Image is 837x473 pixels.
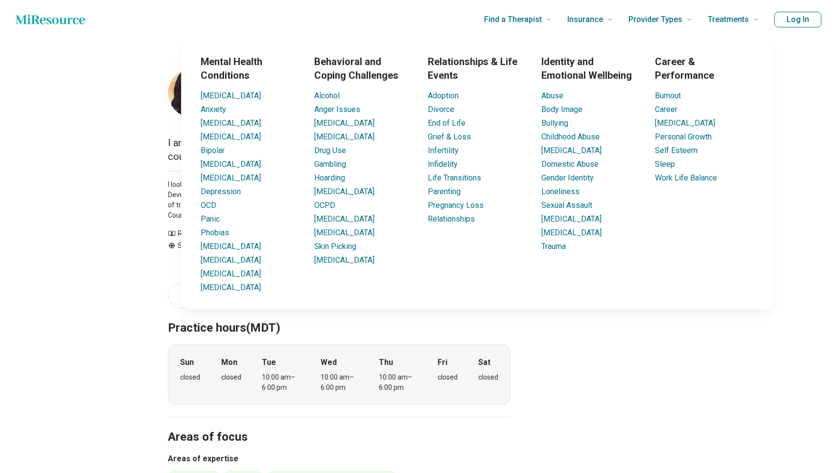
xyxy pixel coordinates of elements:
a: Pregnancy Loss [428,201,484,210]
a: Infertility [428,146,459,155]
div: 10:00 am – 6:00 pm [262,372,300,393]
a: Infidelity [428,159,458,169]
a: Self Esteem [655,146,697,155]
a: [MEDICAL_DATA] [201,269,261,278]
a: Sleep [655,159,675,169]
a: Phobias [201,228,229,237]
h3: Behavioral and Coping Challenges [314,55,412,82]
a: [MEDICAL_DATA] [314,118,374,128]
a: Trauma [541,242,566,251]
div: 10:00 am – 6:00 pm [379,372,417,393]
div: When does the program meet? [168,344,511,405]
a: [MEDICAL_DATA] [314,228,374,237]
div: 10:00 am – 6:00 pm [321,372,358,393]
a: [MEDICAL_DATA] [314,214,374,224]
a: [MEDICAL_DATA] [655,118,715,128]
a: Sexual Assault [541,201,592,210]
a: Grief & Loss [428,132,471,141]
a: Drug Use [314,146,346,155]
a: Parenting [428,187,461,196]
strong: Sun [180,357,194,368]
a: [MEDICAL_DATA] [201,132,261,141]
span: Provider Types [628,13,682,26]
a: OCD [201,201,216,210]
h3: Areas of expertise [168,453,511,465]
a: Bipolar [201,146,225,155]
a: OCPD [314,201,335,210]
a: Body Image [541,105,582,114]
a: Skin Picking [314,242,356,251]
div: Find a Therapist [122,39,831,309]
a: [MEDICAL_DATA] [314,255,374,265]
h3: Relationships & Life Events [428,55,526,82]
h2: Areas of focus [168,405,511,446]
h3: Identity and Emotional Wellbeing [541,55,639,82]
a: Life Transitions [428,173,481,182]
a: Hoarding [314,173,345,182]
a: Abuse [541,91,563,100]
strong: Mon [221,357,237,368]
a: [MEDICAL_DATA] [314,187,374,196]
a: Burnout [655,91,681,100]
a: [MEDICAL_DATA] [201,255,261,265]
a: Career [655,105,677,114]
a: Anxiety [201,105,226,114]
a: Home page [16,10,85,29]
h3: Mental Health Conditions [201,55,299,82]
a: Divorce [428,105,454,114]
a: Alcohol [314,91,340,100]
a: Childhood Abuse [541,132,600,141]
a: [MEDICAL_DATA] [201,242,261,251]
a: [MEDICAL_DATA] [201,91,261,100]
a: [MEDICAL_DATA] [314,132,374,141]
a: Relationships [428,214,475,224]
a: Personal Growth [655,132,712,141]
a: Loneliness [541,187,580,196]
a: Bullying [541,118,568,128]
strong: Thu [379,357,393,368]
a: End of Life [428,118,465,128]
a: [MEDICAL_DATA] [201,173,261,182]
h2: Practice hours (MDT) [168,296,511,337]
h3: Career & Performance [655,55,753,82]
a: [MEDICAL_DATA] [541,228,602,237]
a: Domestic Abuse [541,159,599,169]
div: closed [180,372,200,383]
a: [MEDICAL_DATA] [201,118,261,128]
a: Gambling [314,159,346,169]
div: closed [478,372,498,383]
div: closed [221,372,241,383]
a: Adoption [428,91,459,100]
a: Work Life Balance [655,173,717,182]
strong: Sat [478,357,490,368]
a: [MEDICAL_DATA] [201,159,261,169]
a: Anger Issues [314,105,360,114]
div: closed [438,372,458,383]
strong: Fri [438,357,447,368]
span: Treatments [708,13,749,26]
strong: Tue [262,357,276,368]
strong: Wed [321,357,337,368]
a: Panic [201,214,220,224]
a: [MEDICAL_DATA] [201,283,261,292]
a: [MEDICAL_DATA] [541,214,602,224]
a: [MEDICAL_DATA] [541,146,602,155]
span: Insurance [567,13,603,26]
span: Find a Therapist [484,13,542,26]
button: Log In [774,12,821,27]
a: Gender Identity [541,173,594,182]
a: Depression [201,187,241,196]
